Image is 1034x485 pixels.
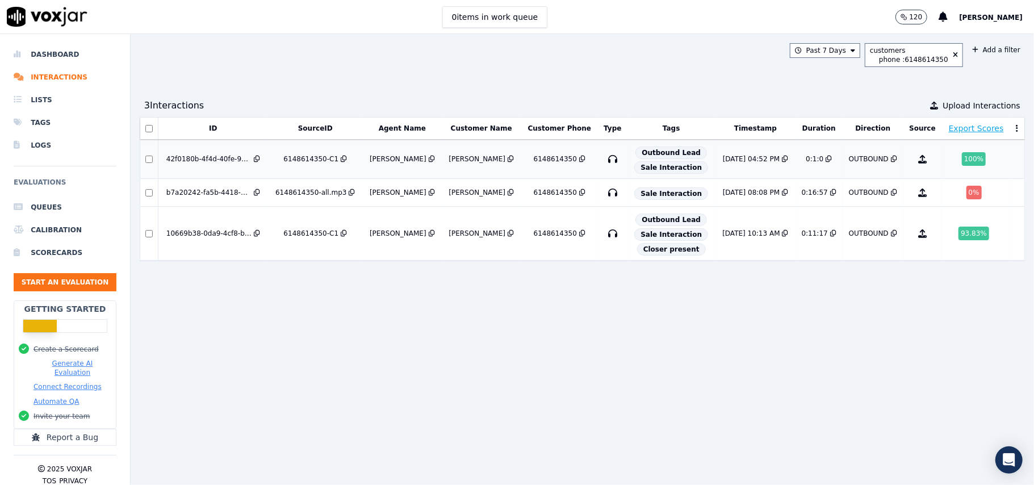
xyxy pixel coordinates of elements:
button: Start an Evaluation [14,273,116,291]
div: 6148614350 [534,229,577,238]
button: 120 [895,10,939,24]
h6: Evaluations [14,175,116,196]
a: Interactions [14,66,116,89]
p: 120 [910,12,923,22]
div: 0:1:0 [806,154,823,164]
span: [PERSON_NAME] [959,14,1023,22]
span: Upload Interactions [943,100,1020,111]
div: 0:16:57 [802,188,828,197]
button: ID [209,124,217,133]
button: 120 [895,10,928,24]
div: OUTBOUND [849,188,889,197]
button: Upload Interactions [930,100,1020,111]
button: Export Scores [949,123,1004,134]
div: 6148614350-C1 [283,229,338,238]
button: Type [604,124,621,133]
div: 6148614350 [534,154,577,164]
div: 6148614350-C1 [283,154,338,164]
button: Direction [855,124,890,133]
div: 3 Interaction s [144,99,204,112]
button: Customer Name [451,124,512,133]
div: customers [870,46,948,55]
button: 0items in work queue [442,6,548,28]
div: [PERSON_NAME] [370,188,426,197]
div: [PERSON_NAME] [370,154,426,164]
div: 10669b38-0da9-4cf8-bbe2-016293631147 [166,229,252,238]
div: phone : 6148614350 [879,55,948,64]
div: Open Intercom Messenger [995,446,1023,474]
div: OUTBOUND [849,229,889,238]
button: [PERSON_NAME] [959,10,1034,24]
img: voxjar logo [7,7,87,27]
button: Automate QA [34,397,79,406]
a: Queues [14,196,116,219]
button: SourceID [298,124,333,133]
a: Lists [14,89,116,111]
div: 42f0180b-4f4d-40fe-9b92-844de45c20a2 [166,154,252,164]
div: b7a20242-fa5b-4418-a7a4-fd8e7787cca8 [166,188,252,197]
div: 6148614350-all.mp3 [275,188,346,197]
button: Customer Phone [528,124,591,133]
a: Logs [14,134,116,157]
span: Sale Interaction [634,161,708,174]
span: Outbound Lead [635,147,707,159]
span: Outbound Lead [635,214,707,226]
button: Connect Recordings [34,382,102,391]
button: Create a Scorecard [34,345,99,354]
div: OUTBOUND [849,154,889,164]
button: Add a filter [968,43,1025,57]
a: Scorecards [14,241,116,264]
div: [PERSON_NAME] [449,154,505,164]
button: Timestamp [734,124,777,133]
button: Source [909,124,936,133]
button: Tags [663,124,680,133]
a: Tags [14,111,116,134]
div: [DATE] 08:08 PM [723,188,780,197]
div: 6148614350 [534,188,577,197]
button: Agent Name [379,124,426,133]
div: 100 % [962,152,986,166]
p: 2025 Voxjar [47,465,92,474]
span: Sale Interaction [634,228,708,241]
button: Duration [802,124,836,133]
div: [PERSON_NAME] [370,229,426,238]
span: Sale Interaction [634,187,708,200]
a: Calibration [14,219,116,241]
div: 0 % [966,186,982,199]
div: [PERSON_NAME] [449,188,505,197]
div: 93.83 % [958,227,989,240]
div: [PERSON_NAME] [449,229,505,238]
button: Report a Bug [14,429,116,446]
span: Closer present [637,243,706,256]
button: Past 7 Days [790,43,860,58]
button: customers phone :6148614350 [865,43,963,67]
button: Generate AI Evaluation [34,359,111,377]
h2: Getting Started [24,303,106,315]
button: Invite your team [34,412,90,421]
a: Dashboard [14,43,116,66]
div: 0:11:17 [802,229,828,238]
div: [DATE] 04:52 PM [723,154,780,164]
div: [DATE] 10:13 AM [722,229,780,238]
